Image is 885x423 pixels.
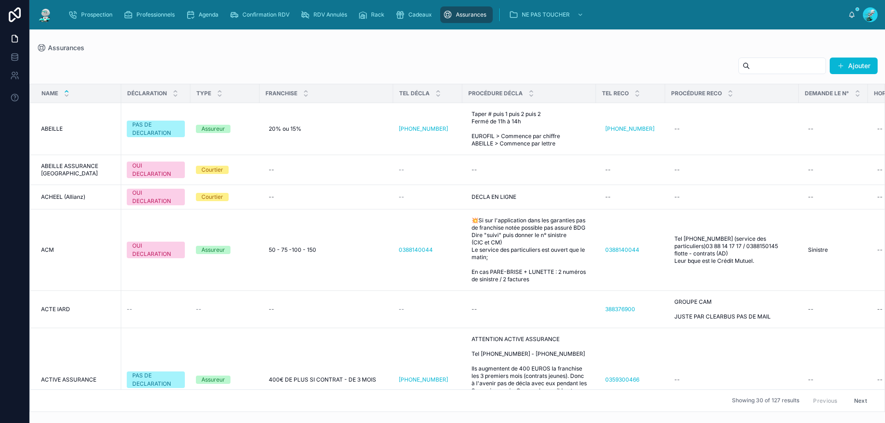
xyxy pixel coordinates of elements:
div: -- [605,193,611,201]
a: PAS DE DECLARATION [127,371,185,388]
a: 💥Si sur l'application dans les garanties pas de franchise notée possible pas assuré BDG Dire "sui... [468,213,590,287]
span: RDV Annulés [313,11,347,18]
span: Rack [371,11,384,18]
a: Courtier [196,193,254,201]
span: FRANCHISE [265,90,297,97]
span: -- [399,306,404,313]
div: -- [674,125,680,133]
span: Sinistre [808,246,828,254]
a: -- [671,162,793,177]
div: -- [269,193,274,201]
a: RDV Annulés [298,6,354,23]
a: -- [265,190,388,204]
a: ACTIVE ASSURANCE [41,376,116,383]
span: 400€ DE PLUS SI CONTRAT - DE 3 MOIS [269,376,376,383]
span: PROCÉDURE RECO [671,90,722,97]
span: PROCÉDURE DÉCLA [468,90,523,97]
div: -- [674,376,680,383]
span: ACM [41,246,54,254]
span: Demande le n° [805,90,849,97]
a: -- [804,302,862,317]
a: Rack [355,6,391,23]
span: -- [196,306,201,313]
a: -- [602,190,660,204]
div: Courtier [201,166,223,174]
a: [PHONE_NUMBER] [399,376,448,383]
span: Professionnels [136,11,175,18]
span: TEL RECO [602,90,629,97]
a: 0359300466 [602,372,660,387]
a: -- [804,190,862,204]
a: Sinistre [804,243,862,257]
span: -- [399,193,404,201]
div: -- [674,166,680,174]
a: 0359300466 [605,376,639,383]
a: -- [468,302,590,317]
a: -- [671,190,793,204]
a: -- [127,306,185,313]
span: TEL DÉCLA [399,90,430,97]
a: OUI DECLARATION [127,189,185,205]
span: Cadeaux [408,11,432,18]
div: -- [877,376,883,383]
a: Ajouter [830,58,878,74]
span: ACHEEL (Allianz) [41,193,85,201]
a: Tel [PHONE_NUMBER] (service des particuliers)03 88 14 17 17 / 0388150145 flotte - contrats (AD) L... [671,232,793,268]
a: 388376900 [605,306,635,313]
span: Assurances [48,43,84,52]
div: OUI DECLARATION [132,189,179,205]
a: -- [399,306,457,313]
a: Cadeaux [393,6,438,23]
div: -- [269,166,274,174]
a: PAS DE DECLARATION [127,121,185,137]
span: -- [399,166,404,174]
a: -- [804,162,862,177]
span: ACTE IARD [41,306,70,313]
div: Courtier [201,193,223,201]
a: -- [804,122,862,136]
a: ABEILLE ASSURANCE [GEOGRAPHIC_DATA] [41,162,116,177]
a: -- [671,122,793,136]
span: TYPE [196,90,211,97]
div: -- [472,306,477,313]
a: Professionnels [121,6,181,23]
span: Agenda [199,11,218,18]
a: -- [602,162,660,177]
a: Assurances [440,6,493,23]
span: DÉCLARATION [127,90,167,97]
a: OUI DECLARATION [127,242,185,258]
a: [PHONE_NUMBER] [399,125,448,133]
a: ACM [41,246,116,254]
div: Assureur [201,125,225,133]
a: Assureur [196,125,254,133]
a: Confirmation RDV [227,6,296,23]
div: -- [877,306,883,313]
button: Next [848,394,873,408]
span: NE PAS TOUCHER [522,11,570,18]
a: GROUPE CAM JUSTE PAR CLEARBUS PAS DE MAIL [671,295,793,324]
a: [PHONE_NUMBER] [605,125,655,133]
a: ACHEEL (Allianz) [41,193,116,201]
div: -- [472,166,477,174]
a: 20% ou 15% [265,122,388,136]
a: Taper # puis 1 puis 2 puis 2 Fermé de 11h à 14h EUROFIL > Commence par chiffre ABEILLE > Commence... [468,107,590,151]
span: DECLA EN LIGNE [472,193,516,201]
a: Assurances [37,43,84,52]
a: [PHONE_NUMBER] [399,125,457,133]
div: -- [808,125,814,133]
span: 20% ou 15% [269,125,301,133]
a: Assureur [196,376,254,384]
a: -- [265,162,388,177]
span: Taper # puis 1 puis 2 puis 2 Fermé de 11h à 14h EUROFIL > Commence par chiffre ABEILLE > Commence... [472,110,587,147]
div: OUI DECLARATION [132,242,179,258]
a: [PHONE_NUMBER] [602,122,660,136]
a: 400€ DE PLUS SI CONTRAT - DE 3 MOIS [265,372,388,387]
a: -- [671,372,793,387]
div: -- [808,166,814,174]
a: 388376900 [602,302,660,317]
a: -- [399,166,457,174]
span: Name [41,90,58,97]
span: Showing 30 of 127 results [732,397,799,405]
div: Assureur [201,376,225,384]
